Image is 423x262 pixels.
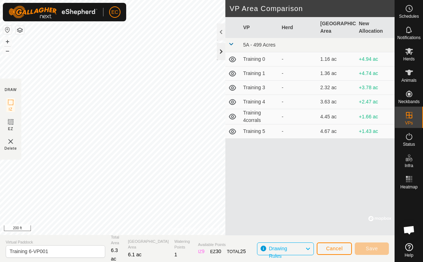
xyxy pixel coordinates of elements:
[356,109,395,124] td: +1.66 ac
[356,66,395,81] td: +4.74 ac
[240,109,279,124] td: Training 4corrals
[111,9,118,16] span: EC
[128,239,169,250] span: [GEOGRAPHIC_DATA] Area
[174,252,177,257] span: 1
[5,87,17,92] div: DRAW
[3,37,12,46] button: +
[128,252,141,257] span: 6.1 ac
[227,248,246,255] div: TOTAL
[282,128,315,135] div: -
[210,248,221,255] div: EZ
[202,248,205,254] span: 9
[282,55,315,63] div: -
[216,248,221,254] span: 30
[240,52,279,66] td: Training 0
[198,248,204,255] div: IZ
[282,113,315,121] div: -
[240,81,279,95] td: Training 3
[366,246,378,251] span: Save
[243,42,275,48] span: 5A - 499 Acres
[240,95,279,109] td: Training 4
[403,57,414,61] span: Herds
[282,70,315,77] div: -
[405,253,413,257] span: Help
[198,242,246,248] span: Available Points
[16,26,24,34] button: Map Layers
[398,219,420,241] div: Open chat
[9,6,97,18] img: Gallagher Logo
[6,137,15,146] img: VP
[174,239,192,250] span: Watering Points
[317,66,356,81] td: 1.36 ac
[111,247,118,262] span: 6.3 ac
[9,107,13,112] span: IZ
[3,26,12,34] button: Reset Map
[317,109,356,124] td: 4.45 ac
[279,17,318,38] th: Herd
[400,185,418,189] span: Heatmap
[401,78,417,82] span: Animals
[398,100,419,104] span: Neckbands
[3,47,12,55] button: –
[356,81,395,95] td: +3.78 ac
[356,124,395,139] td: +1.43 ac
[204,226,225,232] a: Contact Us
[8,126,14,132] span: EZ
[282,98,315,106] div: -
[399,14,419,18] span: Schedules
[317,17,356,38] th: [GEOGRAPHIC_DATA] Area
[317,95,356,109] td: 3.63 ac
[230,4,395,13] h2: VP Area Comparison
[395,240,423,260] a: Help
[405,121,413,125] span: VPs
[317,52,356,66] td: 1.16 ac
[240,66,279,81] td: Training 1
[240,248,246,254] span: 25
[5,146,17,151] span: Delete
[356,52,395,66] td: +4.94 ac
[403,142,415,146] span: Status
[356,95,395,109] td: +2.47 ac
[397,36,421,40] span: Notifications
[111,234,122,246] span: Total Area
[240,124,279,139] td: Training 5
[269,246,287,259] span: Drawing Rules
[405,164,413,168] span: Infra
[169,226,196,232] a: Privacy Policy
[355,242,389,255] button: Save
[6,239,105,245] span: Virtual Paddock
[356,17,395,38] th: New Allocation
[317,81,356,95] td: 2.32 ac
[326,246,343,251] span: Cancel
[240,17,279,38] th: VP
[282,84,315,91] div: -
[317,242,352,255] button: Cancel
[317,124,356,139] td: 4.67 ac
